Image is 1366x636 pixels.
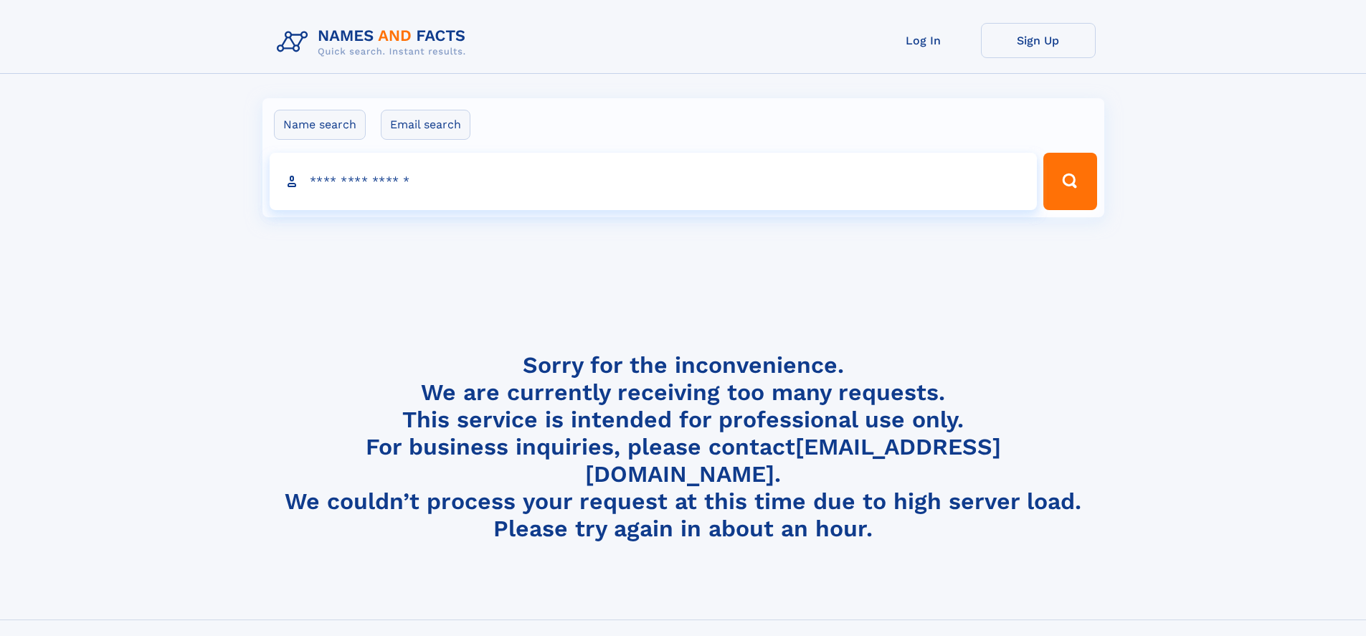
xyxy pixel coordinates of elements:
[1043,153,1096,210] button: Search Button
[270,153,1038,210] input: search input
[271,23,478,62] img: Logo Names and Facts
[381,110,470,140] label: Email search
[585,433,1001,488] a: [EMAIL_ADDRESS][DOMAIN_NAME]
[271,351,1096,543] h4: Sorry for the inconvenience. We are currently receiving too many requests. This service is intend...
[866,23,981,58] a: Log In
[274,110,366,140] label: Name search
[981,23,1096,58] a: Sign Up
